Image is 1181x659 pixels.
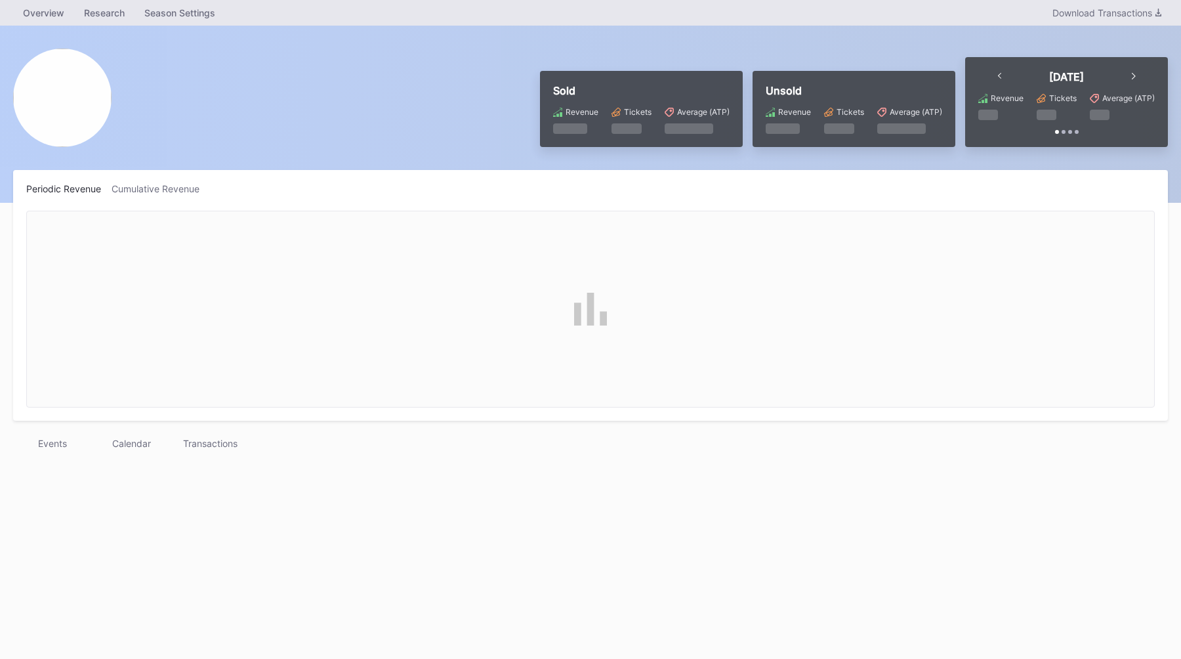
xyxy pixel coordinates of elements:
a: Overview [13,3,74,22]
div: Average (ATP) [677,107,730,117]
div: Unsold [766,84,942,97]
div: Tickets [624,107,652,117]
div: Calendar [92,434,171,453]
div: Revenue [566,107,598,117]
div: Tickets [837,107,864,117]
button: Download Transactions [1046,4,1168,22]
div: Download Transactions [1052,7,1161,18]
div: Cumulative Revenue [112,183,210,194]
div: Periodic Revenue [26,183,112,194]
div: Events [13,434,92,453]
div: Tickets [1049,93,1077,103]
div: Sold [553,84,730,97]
div: Transactions [171,434,249,453]
div: [DATE] [1049,70,1084,83]
div: Revenue [778,107,811,117]
div: Average (ATP) [890,107,942,117]
a: Season Settings [135,3,225,22]
div: Revenue [991,93,1024,103]
div: Average (ATP) [1102,93,1155,103]
a: Research [74,3,135,22]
